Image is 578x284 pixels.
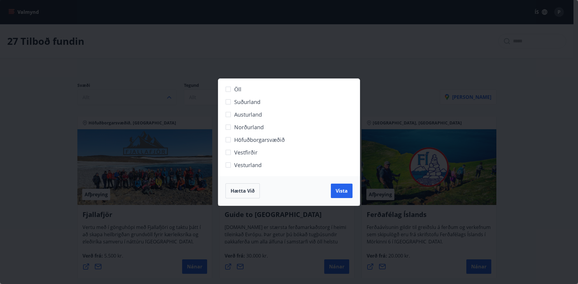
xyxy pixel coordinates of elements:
[234,161,262,169] span: Vesturland
[331,184,353,198] button: Vista
[234,98,260,106] span: Suðurland
[234,123,264,131] span: Norðurland
[225,183,260,198] button: Hætta við
[234,85,241,93] span: Öll
[234,136,285,144] span: Höfuðborgarsvæðið
[234,111,262,118] span: Austurland
[336,188,348,194] span: Vista
[231,188,255,194] span: Hætta við
[234,148,257,156] span: Vestfirðir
